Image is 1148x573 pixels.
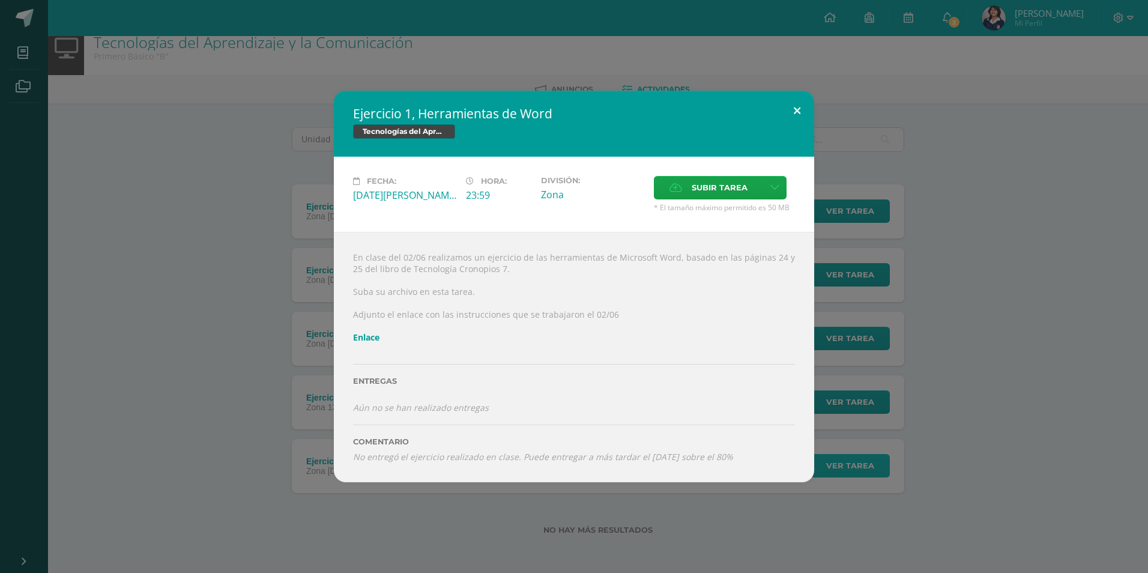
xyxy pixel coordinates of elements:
[367,177,396,186] span: Fecha:
[353,124,455,139] span: Tecnologías del Aprendizaje y la Comunicación
[353,437,795,446] label: Comentario
[334,232,814,482] div: En clase del 02/06 realizamos un ejercicio de las herramientas de Microsoft Word, basado en las p...
[353,451,733,462] i: No entregó el ejercicio realizado en clase. Puede entregar a más tardar el [DATE] sobre el 80%
[541,188,644,201] div: Zona
[353,189,456,202] div: [DATE][PERSON_NAME]
[353,377,795,386] label: Entregas
[780,91,814,132] button: Close (Esc)
[466,189,531,202] div: 23:59
[654,202,795,213] span: * El tamaño máximo permitido es 50 MB
[353,105,795,122] h2: Ejercicio 1, Herramientas de Word
[353,402,489,413] i: Aún no se han realizado entregas
[481,177,507,186] span: Hora:
[692,177,748,199] span: Subir tarea
[353,332,379,343] a: Enlace
[541,176,644,185] label: División:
